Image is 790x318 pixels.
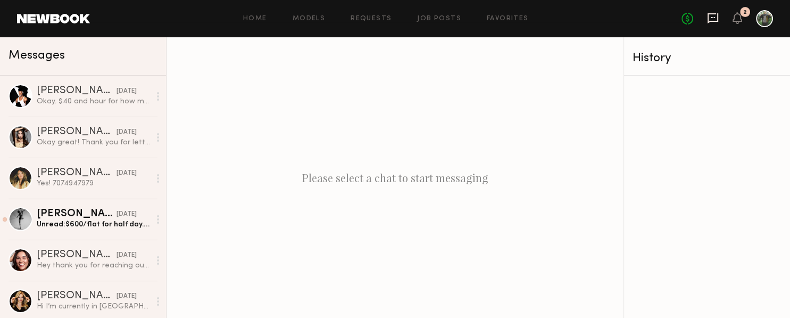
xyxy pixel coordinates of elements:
div: [PERSON_NAME] [37,209,117,219]
div: [DATE] [117,291,137,301]
div: [PERSON_NAME] [37,86,117,96]
div: [DATE] [117,127,137,137]
div: Yes! 7074947979 [37,178,150,189]
a: Models [293,15,325,22]
div: [PERSON_NAME] [37,250,117,260]
div: [PERSON_NAME] [37,168,117,178]
span: Messages [9,50,65,62]
div: Okay. $40 and hour for how many hours? Well, could you let me know what day since I’m not sure wh... [37,96,150,107]
div: [DATE] [117,250,137,260]
div: Please select a chat to start messaging [167,37,623,318]
div: [DATE] [117,209,137,219]
a: Favorites [487,15,529,22]
a: Requests [351,15,392,22]
div: Okay great! Thank you for letting me know [37,137,150,148]
div: History [633,52,781,64]
div: Hi I’m currently in [GEOGRAPHIC_DATA] until the 25th [37,301,150,312]
div: [PERSON_NAME] [37,291,117,301]
div: 2 [743,10,747,15]
div: [DATE] [117,86,137,96]
a: Job Posts [417,15,461,22]
div: [PERSON_NAME] [37,127,117,137]
div: Unread: $600/flat for half day. What day(s) are you looking to shoot? [37,219,150,230]
div: Hey thank you for reaching out!! Would love to shoot with you for your next upcoming shoot!! [37,260,150,271]
a: Home [243,15,267,22]
div: [DATE] [117,168,137,178]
